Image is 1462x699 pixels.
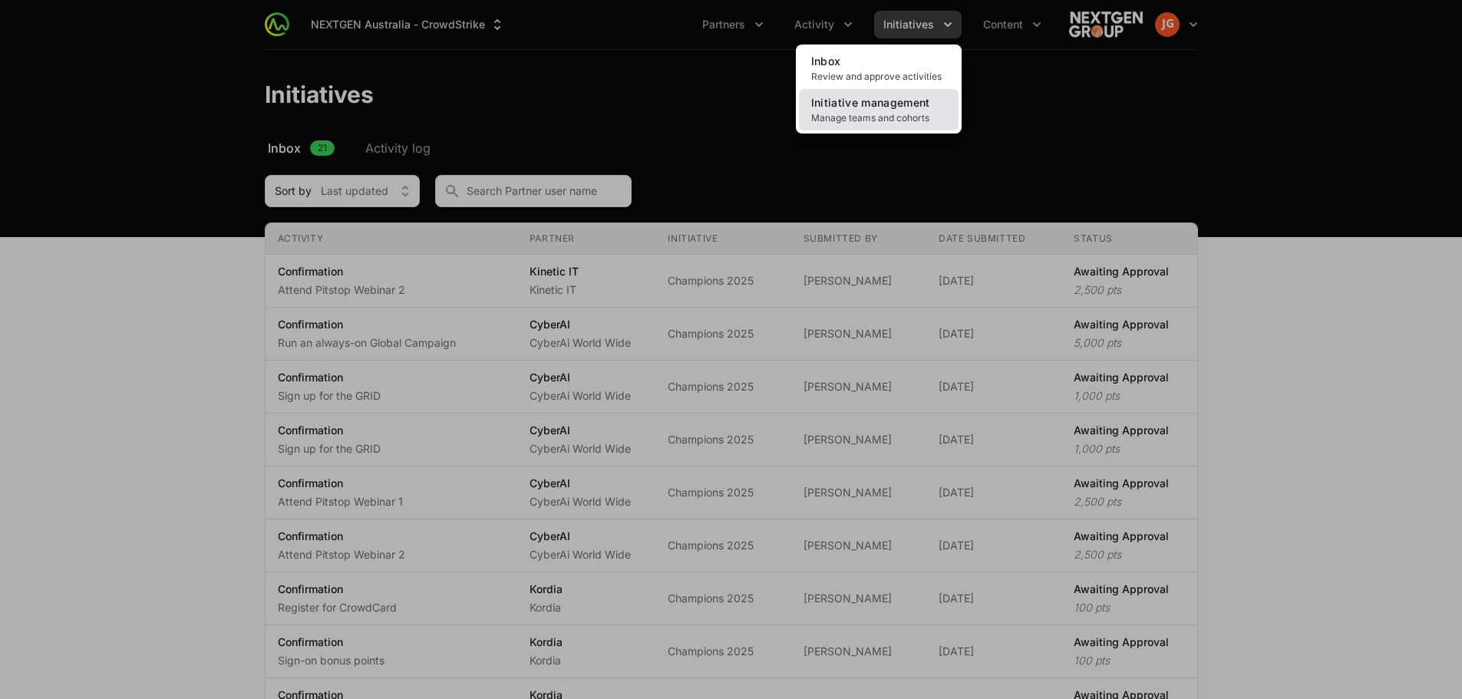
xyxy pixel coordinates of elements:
[874,11,962,38] div: Initiatives menu
[289,11,1051,38] div: Main navigation
[799,89,959,130] a: Initiative managementManage teams and cohorts
[799,48,959,89] a: InboxReview and approve activities
[811,112,946,124] span: Manage teams and cohorts
[811,54,841,68] span: Inbox
[811,96,930,109] span: Initiative management
[811,71,946,83] span: Review and approve activities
